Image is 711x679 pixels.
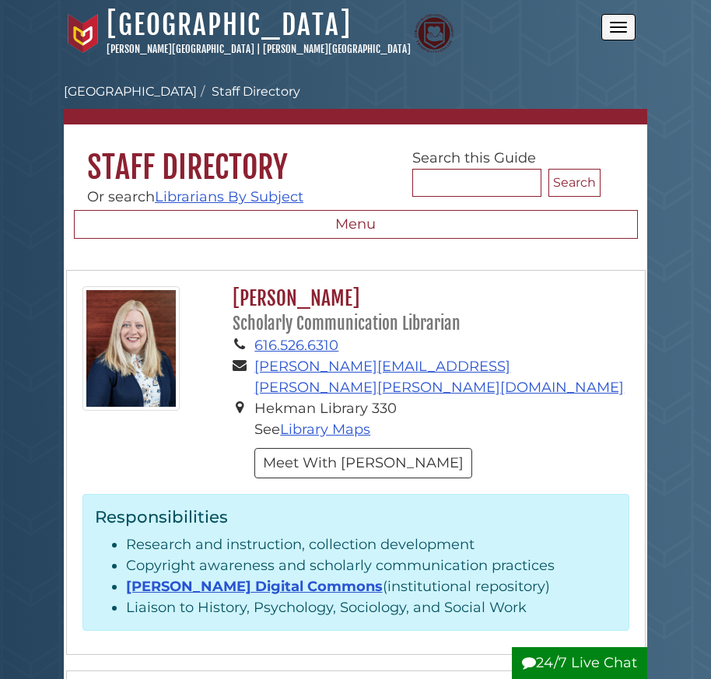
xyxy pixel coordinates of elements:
li: (institutional repository) [126,576,617,597]
a: [PERSON_NAME] Digital Commons [126,578,383,595]
button: Search [548,169,601,197]
h1: Staff Directory [64,124,647,187]
a: [PERSON_NAME][GEOGRAPHIC_DATA] [107,43,254,55]
a: 616.526.6310 [254,337,338,354]
li: Liaison to History, Psychology, Sociology, and Social Work [126,597,617,618]
span: | [257,43,261,55]
a: [GEOGRAPHIC_DATA] [64,84,197,99]
a: [GEOGRAPHIC_DATA] [107,8,352,42]
img: Calvin University [64,14,103,53]
small: Scholarly Communication Librarian [233,313,461,334]
a: Librarians By Subject [155,188,303,205]
button: 24/7 Live Chat [512,647,647,679]
a: [PERSON_NAME][EMAIL_ADDRESS][PERSON_NAME][PERSON_NAME][DOMAIN_NAME] [254,358,624,396]
a: Staff Directory [212,84,300,99]
button: Meet With [PERSON_NAME] [254,448,472,478]
img: Calvin Theological Seminary [415,14,454,53]
li: Copyright awareness and scholarly communication practices [126,555,617,576]
img: gina_bolger_125x160.jpg [82,286,180,411]
li: Research and instruction, collection development [126,534,617,555]
h2: [PERSON_NAME] [225,286,629,335]
button: Menu [74,210,638,240]
a: [PERSON_NAME][GEOGRAPHIC_DATA] [263,43,411,55]
a: Library Maps [280,421,370,438]
button: Open the menu [601,14,636,40]
h3: Responsibilities [95,506,617,527]
span: Or search [87,188,303,205]
nav: breadcrumb [64,82,647,124]
li: Hekman Library 330 See [254,398,629,440]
